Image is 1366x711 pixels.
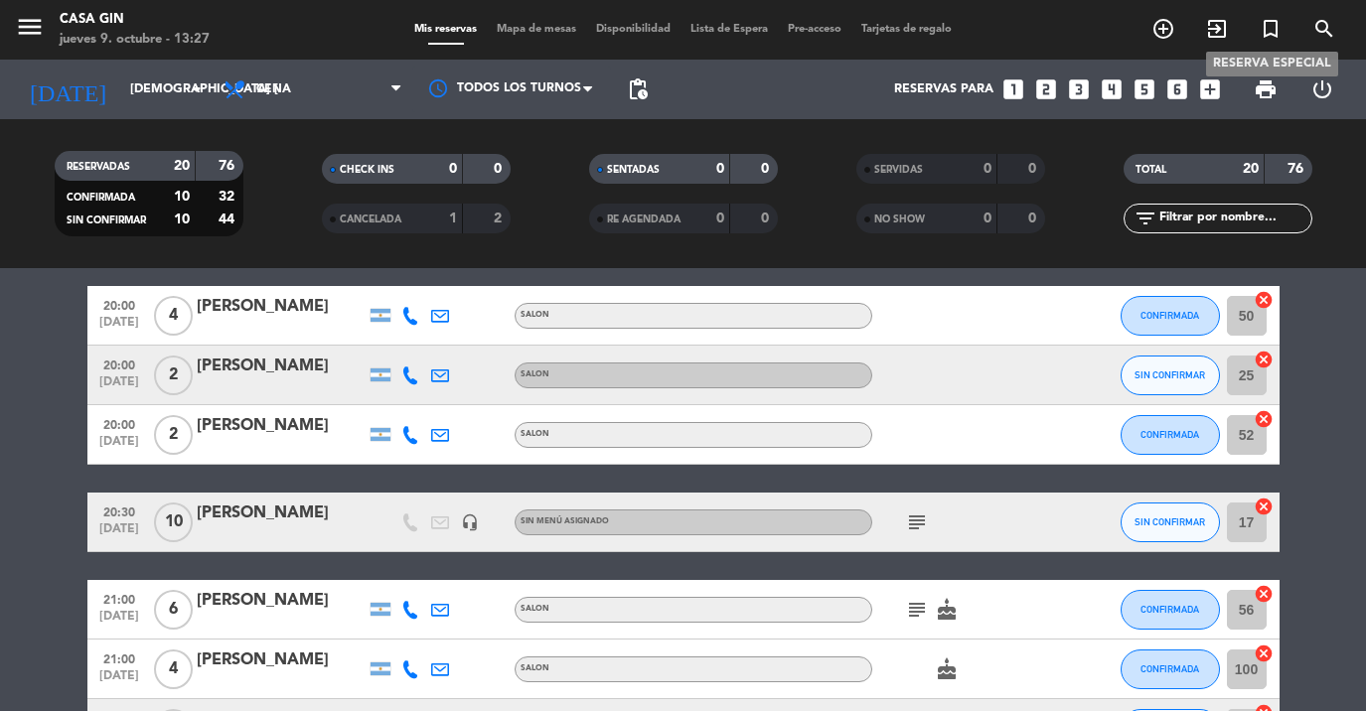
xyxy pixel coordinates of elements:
strong: 20 [174,159,190,173]
span: SIN CONFIRMAR [1135,369,1205,380]
span: SERVIDAS [874,165,923,175]
i: looks_one [1000,76,1026,102]
strong: 0 [449,162,457,176]
strong: 0 [984,162,991,176]
span: [DATE] [94,610,144,633]
span: 21:00 [94,587,144,610]
strong: 44 [219,213,238,226]
i: cake [935,598,959,622]
div: Reserva especial [1206,52,1338,76]
span: 21:00 [94,646,144,669]
span: Sin menú asignado [521,517,609,525]
span: CONFIRMADA [67,193,135,203]
strong: 0 [716,212,724,225]
span: Disponibilidad [586,24,681,35]
strong: 0 [984,212,991,225]
i: headset_mic [461,513,479,531]
span: SENTADAS [607,165,660,175]
i: filter_list [1134,207,1157,230]
span: CONFIRMADA [1140,604,1199,615]
span: 4 [154,296,193,336]
span: RESERVADAS [67,162,130,172]
span: SALON [521,370,549,378]
span: Cena [256,82,291,96]
button: CONFIRMADA [1121,415,1220,455]
strong: 76 [219,159,238,173]
span: 2 [154,355,193,395]
strong: 0 [716,162,724,176]
strong: 76 [1288,162,1307,176]
span: TOTAL [1136,165,1166,175]
span: SALON [521,664,549,672]
span: [DATE] [94,522,144,545]
i: power_settings_new [1310,77,1334,101]
div: jueves 9. octubre - 13:27 [60,30,210,50]
span: 4 [154,649,193,689]
span: CANCELADA [340,214,401,224]
i: cancel [1254,643,1274,663]
button: CONFIRMADA [1121,296,1220,336]
span: print [1254,77,1278,101]
span: 6 [154,590,193,630]
i: subject [905,510,929,534]
span: 20:00 [94,353,144,375]
span: Pre-acceso [778,24,851,35]
span: pending_actions [626,77,650,101]
span: [DATE] [94,435,144,458]
i: cancel [1254,584,1274,604]
i: cancel [1254,350,1274,369]
span: Mapa de mesas [487,24,586,35]
div: [PERSON_NAME] [197,354,366,379]
span: 20:00 [94,293,144,316]
button: CONFIRMADA [1121,590,1220,630]
span: Reservas para [894,82,993,96]
span: 10 [154,502,193,542]
i: looks_two [1033,76,1059,102]
strong: 10 [174,213,190,226]
i: looks_4 [1099,76,1125,102]
span: [DATE] [94,669,144,692]
div: LOG OUT [1293,60,1351,119]
span: [DATE] [94,375,144,398]
span: Tarjetas de regalo [851,24,962,35]
i: arrow_drop_down [185,77,209,101]
i: cake [935,657,959,681]
strong: 0 [1028,162,1040,176]
button: CONFIRMADA [1121,649,1220,689]
input: Filtrar por nombre... [1157,208,1311,229]
span: SIN CONFIRMAR [1135,516,1205,527]
i: add_circle_outline [1151,17,1175,41]
div: [PERSON_NAME] [197,294,366,320]
i: looks_6 [1164,76,1190,102]
span: SALON [521,430,549,438]
div: [PERSON_NAME] [197,588,366,614]
button: menu [15,12,45,49]
strong: 20 [1243,162,1259,176]
i: subject [905,598,929,622]
span: Mis reservas [404,24,487,35]
span: [DATE] [94,316,144,339]
div: [PERSON_NAME] [197,647,366,673]
i: add_box [1197,76,1223,102]
span: CHECK INS [340,165,394,175]
div: [PERSON_NAME] [197,500,366,526]
span: 20:30 [94,499,144,522]
span: 2 [154,415,193,455]
span: CONFIRMADA [1140,663,1199,674]
span: SIN CONFIRMAR [67,215,146,225]
i: cancel [1254,409,1274,429]
span: RE AGENDADA [607,214,681,224]
span: NO SHOW [874,214,925,224]
strong: 0 [761,162,773,176]
strong: 32 [219,190,238,204]
div: Casa Gin [60,10,210,30]
i: looks_5 [1132,76,1157,102]
span: CONFIRMADA [1140,310,1199,321]
span: CONFIRMADA [1140,429,1199,440]
i: turned_in_not [1259,17,1283,41]
i: cancel [1254,497,1274,516]
span: SALON [521,605,549,613]
button: SIN CONFIRMAR [1121,355,1220,395]
span: SALON [521,311,549,319]
strong: 2 [494,212,506,225]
